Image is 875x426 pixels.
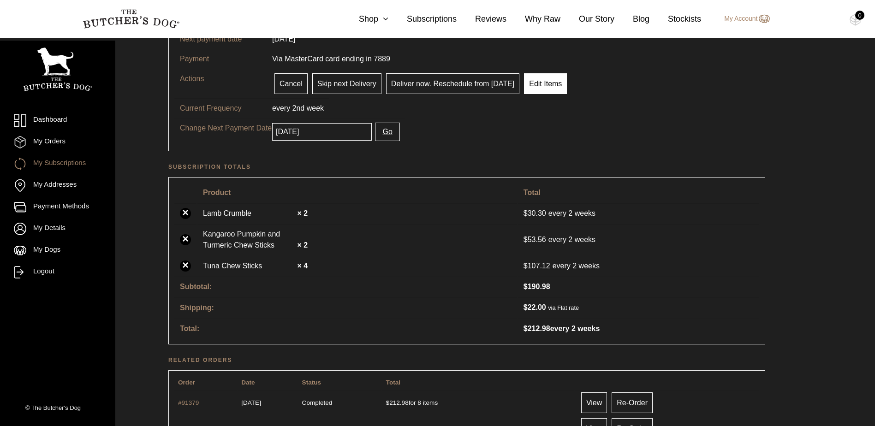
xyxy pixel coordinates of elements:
td: Payment [174,49,267,69]
a: Deliver now. Reschedule from [DATE] [386,73,519,94]
span: 53.56 [524,236,548,243]
th: Product [197,183,517,202]
td: [DATE] [267,29,301,49]
td: every 2 weeks [518,203,759,223]
span: $ [524,283,528,290]
img: TBD_Cart-Empty.png [850,14,861,26]
span: week [307,104,324,112]
span: every 2nd [272,104,304,112]
a: Tuna Chew Sticks [203,260,295,272]
small: via Flat rate [548,304,579,311]
a: My Details [14,223,101,235]
a: Blog [614,13,649,25]
span: $ [386,399,390,406]
span: Order [178,379,195,386]
a: Skip next Delivery [312,73,381,94]
span: 107.12 [524,260,553,272]
td: Actions [174,69,267,98]
a: Shop [340,13,388,25]
img: TBD_Portrait_Logo_White.png [23,47,92,91]
a: Our Story [560,13,614,25]
a: My Account [715,13,769,24]
a: Kangaroo Pumpkin and Turmeric Chew Sticks [203,229,295,251]
time: 1756204290 [241,399,261,406]
th: Total: [174,319,517,338]
span: Status [302,379,321,386]
span: $ [524,303,528,311]
a: My Orders [14,136,101,148]
a: Logout [14,266,101,278]
a: × [180,260,191,272]
span: $ [524,325,528,332]
th: Subtotal: [174,277,517,296]
th: Shipping: [174,297,517,318]
a: Why Raw [506,13,560,25]
span: Via MasterCard card ending in 7889 [272,55,390,63]
td: every 2 weeks [518,319,759,338]
span: 30.30 [524,209,548,217]
h2: Related orders [168,355,765,365]
td: Next payment date [174,29,267,49]
strong: × 2 [297,241,308,249]
span: $ [524,209,528,217]
a: Stockists [649,13,701,25]
span: Total [386,379,400,386]
td: for 8 items [382,390,574,415]
a: × [180,208,191,219]
span: Date [241,379,255,386]
span: 212.98 [524,325,550,332]
strong: × 4 [297,262,308,270]
a: Payment Methods [14,201,101,213]
span: $ [524,262,528,270]
button: Go [375,123,399,141]
a: × [180,234,191,245]
td: every 2 weeks [518,256,759,276]
a: Edit Items [524,73,567,94]
span: 212.98 [386,399,409,406]
p: Current Frequency [180,103,272,114]
strong: × 2 [297,209,308,217]
a: My Addresses [14,179,101,192]
a: Dashboard [14,114,101,127]
span: $ [524,236,528,243]
h2: Subscription totals [168,162,765,172]
a: Reviews [457,13,506,25]
span: 190.98 [524,283,550,290]
a: My Subscriptions [14,158,101,170]
a: My Dogs [14,244,101,257]
div: 0 [855,11,864,20]
td: Completed [298,390,381,415]
a: View [581,392,607,413]
a: View order number 91379 [178,399,199,406]
p: Change Next Payment Date [180,123,272,134]
a: Cancel [274,73,308,94]
span: 22.00 [524,303,546,311]
a: Subscriptions [388,13,457,25]
a: Lamb Crumble [203,208,295,219]
a: Re-Order [612,392,653,413]
th: Total [518,183,759,202]
td: every 2 weeks [518,224,759,255]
